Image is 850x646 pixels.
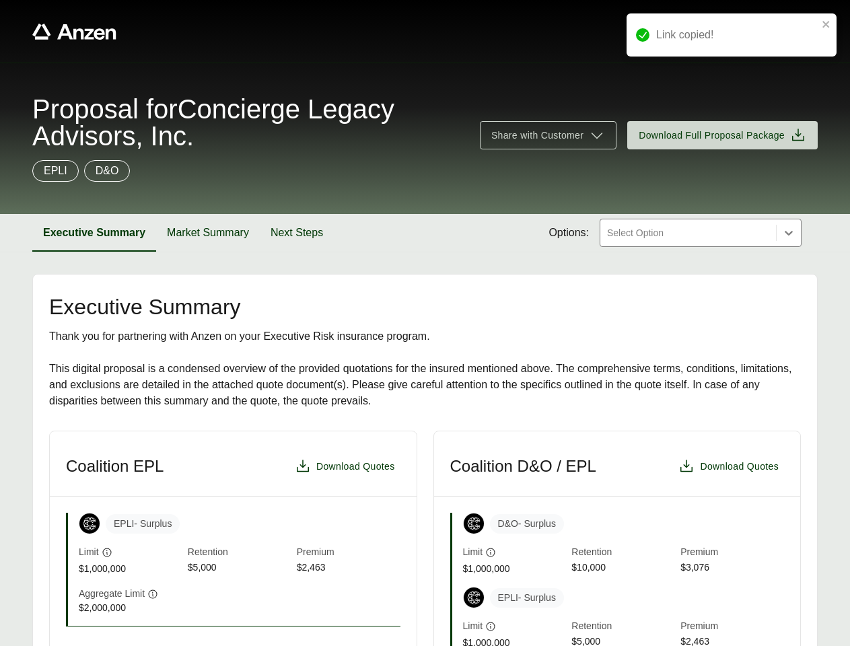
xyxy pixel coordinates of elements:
span: $10,000 [571,561,675,576]
span: Retention [188,545,291,561]
h3: Coalition EPL [66,456,164,476]
span: Options: [548,225,589,241]
button: close [822,19,831,30]
button: Next Steps [260,214,334,252]
button: Market Summary [156,214,260,252]
span: D&O - Surplus [490,514,564,534]
span: Premium [680,545,784,561]
button: Share with Customer [480,121,616,149]
span: Limit [79,545,99,559]
button: Download Quotes [289,453,400,480]
span: $2,000,000 [79,601,182,615]
span: $1,000,000 [463,562,567,576]
a: Anzen website [32,24,116,40]
div: Thank you for partnering with Anzen on your Executive Risk insurance program. This digital propos... [49,328,801,409]
button: Download Quotes [673,453,784,480]
img: Coalition [464,587,484,608]
span: Download Quotes [700,460,779,474]
span: Aggregate Limit [79,587,145,601]
img: Coalition [464,513,484,534]
img: Coalition [79,513,100,534]
span: Download Quotes [316,460,395,474]
span: Limit [463,619,483,633]
span: EPLI - Surplus [106,514,180,534]
span: Proposal for Concierge Legacy Advisors, Inc. [32,96,464,149]
span: $3,076 [680,561,784,576]
span: Premium [297,545,400,561]
span: Retention [571,545,675,561]
span: Download Full Proposal Package [639,129,785,143]
button: Executive Summary [32,214,156,252]
p: D&O [96,163,119,179]
span: Share with Customer [491,129,583,143]
span: $2,463 [297,561,400,576]
div: Link copied! [656,27,818,43]
span: Retention [571,619,675,635]
span: $1,000,000 [79,562,182,576]
span: EPLI - Surplus [490,588,564,608]
span: $5,000 [188,561,291,576]
span: Premium [680,619,784,635]
h2: Executive Summary [49,296,801,318]
span: Limit [463,545,483,559]
button: Download Full Proposal Package [627,121,818,149]
p: EPLI [44,163,67,179]
h3: Coalition D&O / EPL [450,456,596,476]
